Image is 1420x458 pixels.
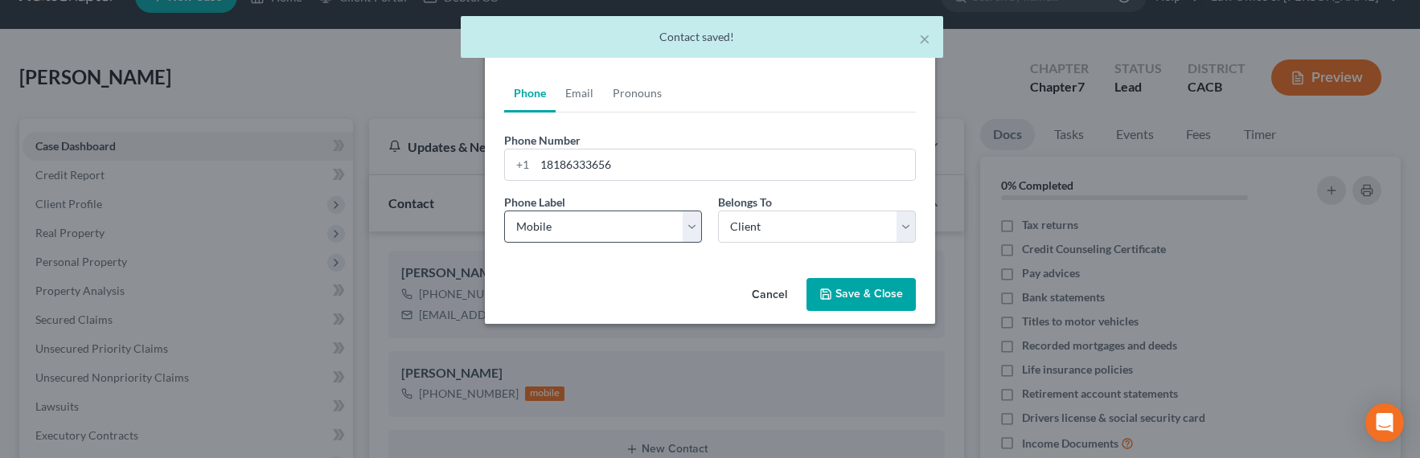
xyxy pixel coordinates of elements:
a: Pronouns [603,74,671,112]
span: Phone Number [504,133,581,147]
span: Belongs To [718,195,772,209]
a: Email [556,74,603,112]
div: +1 [505,149,535,180]
input: ###-###-#### [535,149,915,180]
span: Phone Label [504,195,565,209]
div: Contact saved! [474,29,930,45]
a: Phone [504,74,556,112]
button: × [919,29,930,48]
button: Cancel [739,280,800,312]
div: Open Intercom Messenger [1365,403,1404,442]
button: Save & Close [806,278,916,312]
